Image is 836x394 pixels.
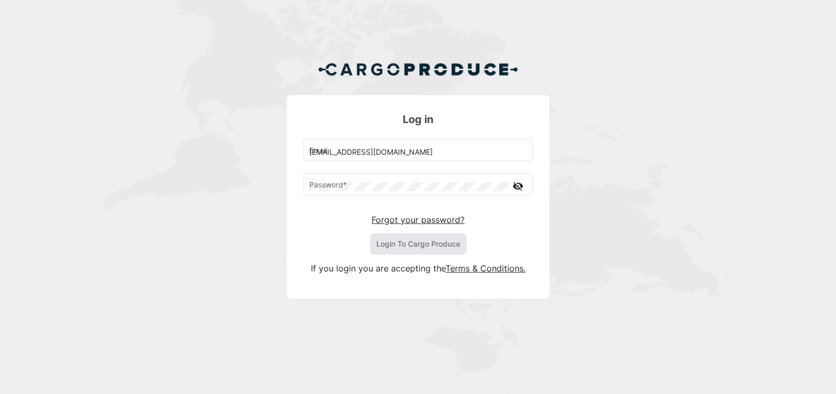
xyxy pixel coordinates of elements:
[445,263,526,274] a: Terms & Conditions.
[318,57,518,82] img: Cargo Produce Logo
[372,214,464,225] a: Forgot your password?
[511,180,524,193] mat-icon: visibility_off
[303,112,533,127] h3: Log in
[311,263,445,274] span: If you login you are accepting the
